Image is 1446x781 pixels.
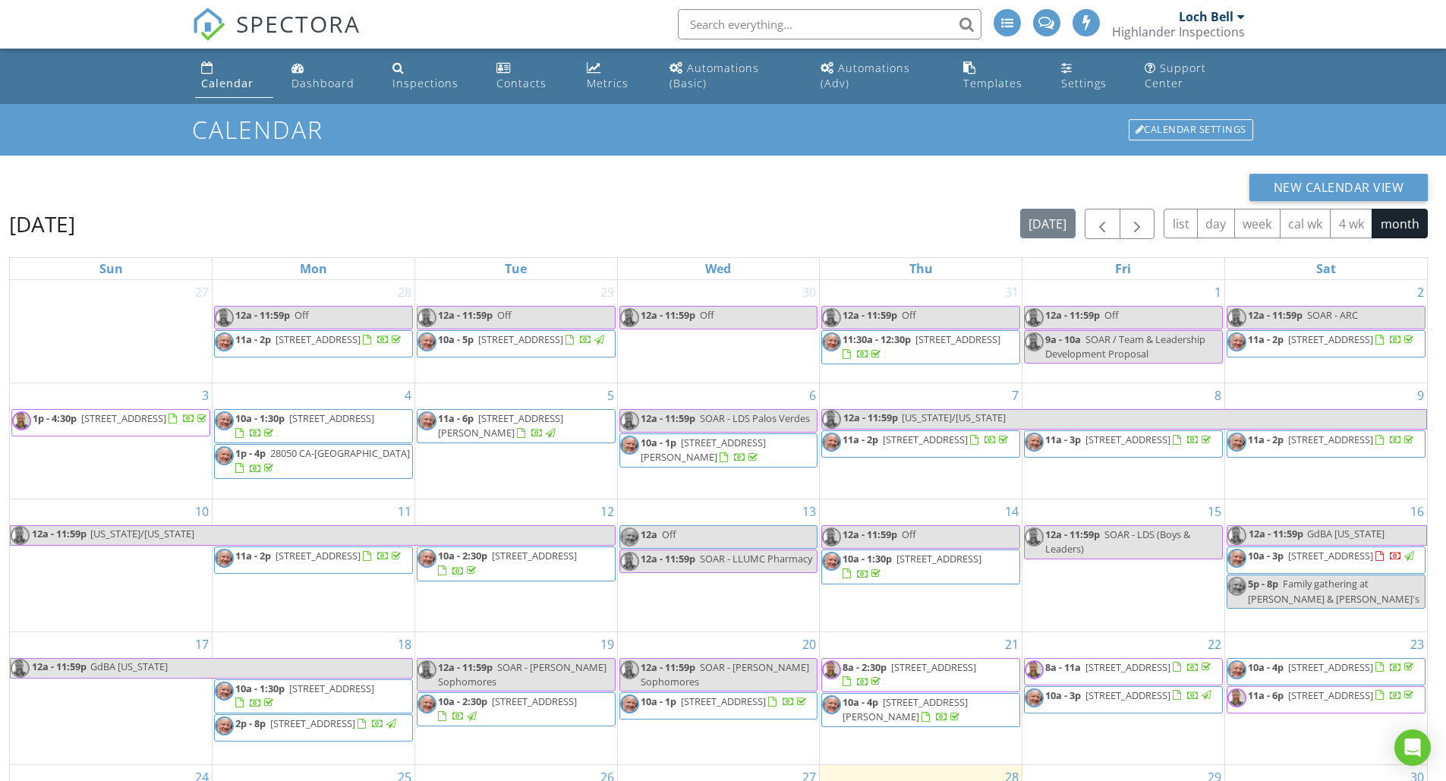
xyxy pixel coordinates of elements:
[822,660,841,679] img: 2021527_2.jpg
[1024,658,1223,685] a: 8a - 11a [STREET_ADDRESS]
[1085,433,1170,446] span: [STREET_ADDRESS]
[1224,499,1427,631] td: Go to August 16, 2025
[10,631,213,765] td: Go to August 17, 2025
[1288,549,1373,562] span: [STREET_ADDRESS]
[31,526,87,545] span: 12a - 11:59p
[1224,383,1427,499] td: Go to August 9, 2025
[620,552,639,571] img: 2021527_2.jpg
[604,383,617,408] a: Go to August 5, 2025
[1227,546,1426,574] a: 10a - 3p [STREET_ADDRESS]
[700,411,810,425] span: SOAR - LDS Palos Verdes
[213,499,415,631] td: Go to August 11, 2025
[1227,686,1426,713] a: 11a - 6p [STREET_ADDRESS]
[1288,433,1373,446] span: [STREET_ADDRESS]
[1227,549,1246,568] img: selfie2.png
[581,55,651,98] a: Metrics
[490,55,569,98] a: Contacts
[214,714,413,742] a: 2p - 8p [STREET_ADDRESS]
[806,383,819,408] a: Go to August 6, 2025
[641,436,766,464] span: [STREET_ADDRESS][PERSON_NAME]
[1280,209,1331,238] button: cal wk
[1045,688,1081,702] span: 10a - 3p
[192,280,212,304] a: Go to July 27, 2025
[1248,332,1284,346] span: 11a - 2p
[1248,526,1304,545] span: 12a - 11:59p
[438,694,577,723] a: 10a - 2:30p [STREET_ADDRESS]
[700,552,812,565] span: SOAR - LLUMC Pharmacy
[620,660,639,679] img: 2021527_2.jpg
[620,694,639,713] img: selfie2.png
[478,332,563,346] span: [STREET_ADDRESS]
[214,679,413,713] a: 10a - 1:30p [STREET_ADDRESS]
[641,411,695,425] span: 12a - 11:59p
[1045,433,1081,446] span: 11a - 3p
[1248,577,1419,605] span: Family gathering at [PERSON_NAME] & [PERSON_NAME]'s
[915,332,1000,346] span: [STREET_ADDRESS]
[617,499,820,631] td: Go to August 13, 2025
[276,549,361,562] span: [STREET_ADDRESS]
[843,308,897,322] span: 12a - 11:59p
[641,694,676,708] span: 10a - 1p
[663,55,802,98] a: Automations (Basic)
[417,546,616,581] a: 10a - 2:30p [STREET_ADDRESS]
[1407,632,1427,657] a: Go to August 23, 2025
[821,430,1020,458] a: 11a - 2p [STREET_ADDRESS]
[297,258,330,279] a: Monday
[213,383,415,499] td: Go to August 4, 2025
[843,695,968,723] a: 10a - 4p [STREET_ADDRESS][PERSON_NAME]
[497,308,512,322] span: Off
[820,383,1022,499] td: Go to August 7, 2025
[492,694,577,708] span: [STREET_ADDRESS]
[1313,258,1339,279] a: Saturday
[81,411,166,425] span: [STREET_ADDRESS]
[1045,332,1205,361] span: SOAR / Team & Leadership Development Proposal
[641,694,809,708] a: 10a - 1p [STREET_ADDRESS]
[843,433,1011,446] a: 11a - 2p [STREET_ADDRESS]
[1112,24,1245,39] div: Highlander Inspections
[1248,433,1416,446] a: 11a - 2p [STREET_ADDRESS]
[270,716,355,730] span: [STREET_ADDRESS]
[417,308,436,327] img: 2021527_2.jpg
[395,499,414,524] a: Go to August 11, 2025
[1045,433,1214,446] a: 11a - 3p [STREET_ADDRESS]
[1248,660,1416,674] a: 10a - 4p [STREET_ADDRESS]
[1085,209,1120,240] button: Previous month
[417,549,436,568] img: selfie2.png
[1224,280,1427,383] td: Go to August 2, 2025
[438,660,493,674] span: 12a - 11:59p
[392,76,458,90] div: Inspections
[235,446,266,460] span: 1p - 4p
[843,695,968,723] span: [STREET_ADDRESS][PERSON_NAME]
[1248,549,1284,562] span: 10a - 3p
[215,411,234,430] img: selfie2.png
[597,632,617,657] a: Go to August 19, 2025
[821,330,1020,364] a: 11:30a - 12:30p [STREET_ADDRESS]
[620,308,639,327] img: 2021527_2.jpg
[11,409,210,436] a: 1p - 4:30p [STREET_ADDRESS]
[1249,174,1429,201] button: New Calendar View
[641,527,657,541] span: 12a
[963,76,1022,90] div: Templates
[1045,308,1100,322] span: 12a - 11:59p
[1248,577,1278,590] span: 5p - 8p
[822,695,841,714] img: selfie2.png
[1139,55,1252,98] a: Support Center
[1120,209,1155,240] button: Next month
[417,330,616,357] a: 10a - 5p [STREET_ADDRESS]
[438,332,474,346] span: 10a - 5p
[620,436,639,455] img: selfie2.png
[1085,660,1170,674] span: [STREET_ADDRESS]
[215,716,234,735] img: selfie2.png
[9,209,75,239] h2: [DATE]
[236,8,361,39] span: SPECTORA
[1227,308,1246,327] img: 2021527_2.jpg
[90,660,168,673] span: GdBA [US_STATE]
[617,631,820,765] td: Go to August 20, 2025
[597,280,617,304] a: Go to July 29, 2025
[1025,688,1044,707] img: selfie2.png
[1227,430,1426,458] a: 11a - 2p [STREET_ADDRESS]
[906,258,936,279] a: Thursday
[1288,332,1373,346] span: [STREET_ADDRESS]
[641,308,695,322] span: 12a - 11:59p
[1227,658,1426,685] a: 10a - 4p [STREET_ADDRESS]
